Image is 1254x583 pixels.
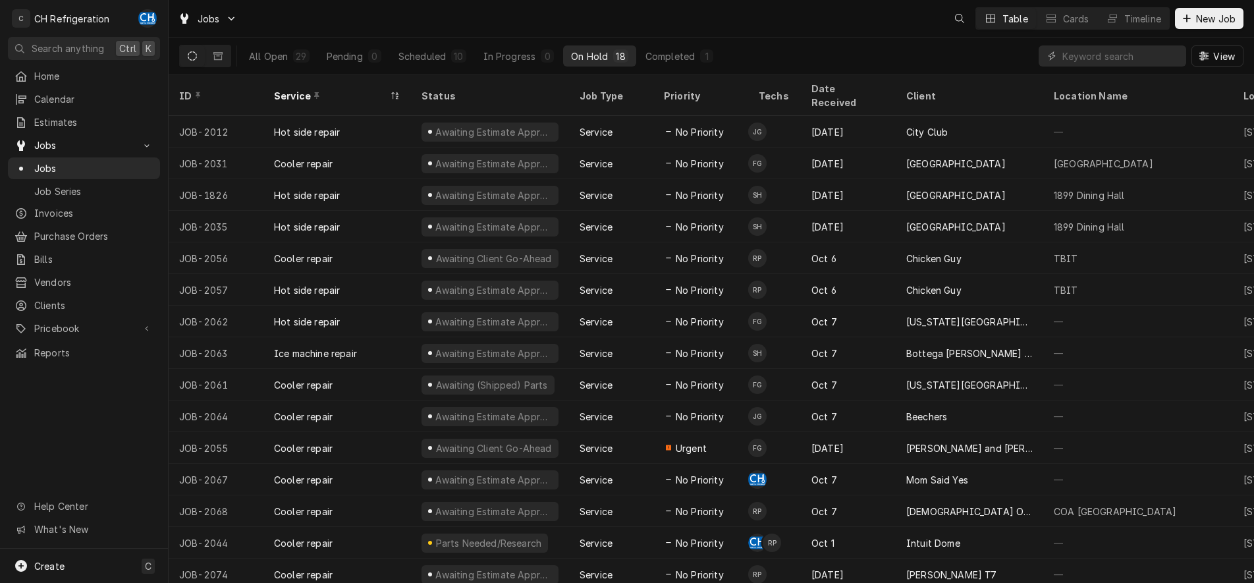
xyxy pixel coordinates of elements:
div: JOB-2057 [169,274,263,306]
div: Awaiting Estimate Approval [434,157,553,171]
span: Reports [34,346,153,360]
a: Go to Jobs [8,134,160,156]
div: Service [580,125,613,139]
div: JOB-2063 [169,337,263,369]
div: Steven Hiraga's Avatar [748,344,767,362]
div: Intuit Dome [906,536,960,550]
div: Timeline [1124,12,1161,26]
div: Oct 6 [801,274,896,306]
span: Purchase Orders [34,229,153,243]
div: 29 [296,49,306,63]
button: Open search [949,8,970,29]
div: Status [422,89,556,103]
div: — [1043,306,1233,337]
div: Oct 6 [801,242,896,274]
div: Service [580,568,613,582]
span: Jobs [198,12,220,26]
div: Fred Gonzalez's Avatar [748,375,767,394]
div: Cooler repair [274,378,333,392]
div: Steven Hiraga's Avatar [748,186,767,204]
div: JOB-2044 [169,527,263,559]
button: Search anythingCtrlK [8,37,160,60]
span: Calendar [34,92,153,106]
span: Urgent [676,441,707,455]
div: — [1043,369,1233,401]
div: Hot side repair [274,283,340,297]
div: 1899 Dining Hall [1054,220,1125,234]
div: Hot side repair [274,315,340,329]
span: Create [34,561,65,572]
span: Invoices [34,206,153,220]
div: Awaiting Estimate Approval [434,347,553,360]
span: Search anything [32,42,104,55]
div: Oct 7 [801,306,896,337]
div: Service [274,89,387,103]
div: CH Refrigeration [34,12,110,26]
div: [DEMOGRAPHIC_DATA] Outreach in Action (COA) [906,505,1033,518]
a: Jobs [8,157,160,179]
div: JOB-2064 [169,401,263,432]
div: JOB-2012 [169,116,263,148]
div: RP [748,502,767,520]
div: [DATE] [801,148,896,179]
div: Techs [759,89,790,103]
div: Service [580,378,613,392]
a: Vendors [8,271,160,293]
span: No Priority [676,378,724,392]
span: K [146,42,151,55]
div: — [1043,337,1233,369]
span: Clients [34,298,153,312]
div: — [1043,464,1233,495]
div: Chicken Guy [906,283,962,297]
div: [DATE] [801,179,896,211]
div: JOB-1826 [169,179,263,211]
div: Chicken Guy [906,252,962,265]
div: JOB-2061 [169,369,263,401]
div: Awaiting Estimate Approval [434,283,553,297]
div: Cooler repair [274,252,333,265]
div: JOB-2067 [169,464,263,495]
span: Job Series [34,184,153,198]
a: Clients [8,294,160,316]
div: Service [580,220,613,234]
div: Service [580,347,613,360]
div: Mom Said Yes [906,473,968,487]
div: SH [748,217,767,236]
span: New Job [1193,12,1238,26]
div: Ruben Perez's Avatar [748,502,767,520]
div: Cooler repair [274,473,333,487]
div: Parts Needed/Research [434,536,543,550]
div: Service [580,188,613,202]
div: Hot side repair [274,125,340,139]
div: Oct 7 [801,337,896,369]
div: [DATE] [801,432,896,464]
div: [DATE] [801,116,896,148]
div: Chris Hiraga's Avatar [138,9,157,28]
a: Reports [8,342,160,364]
div: Service [580,315,613,329]
div: Service [580,473,613,487]
button: New Job [1175,8,1243,29]
div: Hot side repair [274,220,340,234]
button: View [1191,45,1243,67]
span: Jobs [34,138,134,152]
div: 1 [703,49,711,63]
div: CH [138,9,157,28]
div: [US_STATE][GEOGRAPHIC_DATA], [PERSON_NAME][GEOGRAPHIC_DATA] [906,378,1033,392]
a: Invoices [8,202,160,224]
div: Service [580,283,613,297]
span: No Priority [676,505,724,518]
div: ID [179,89,250,103]
a: Go to Help Center [8,495,160,517]
div: [GEOGRAPHIC_DATA] [906,188,1006,202]
div: JG [748,123,767,141]
div: Service [580,157,613,171]
div: FG [748,154,767,173]
div: 0 [543,49,551,63]
div: CH [748,470,767,489]
div: — [1043,432,1233,464]
div: Chris Hiraga's Avatar [748,470,767,489]
div: TBIT [1054,283,1078,297]
div: Cooler repair [274,157,333,171]
div: RP [748,249,767,267]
